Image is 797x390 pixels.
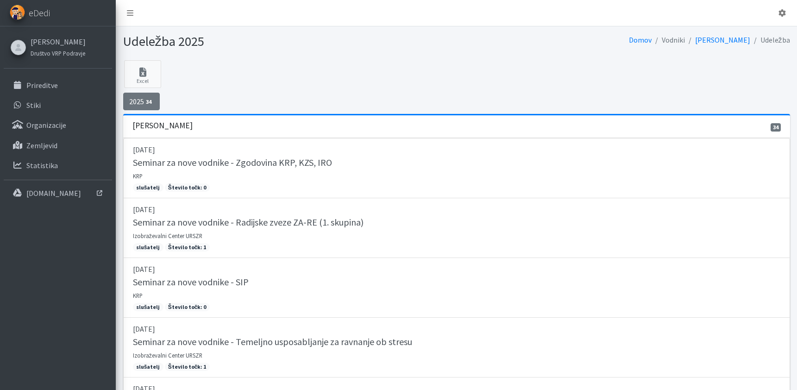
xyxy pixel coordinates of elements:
[4,156,112,175] a: Statistika
[165,243,210,252] span: Število točk: 1
[4,76,112,94] a: Prireditve
[771,123,781,132] span: 34
[123,198,790,258] a: [DATE] Seminar za nove vodnike - Radijske zveze ZA-RE (1. skupina) Izobraževalni Center URSZR slu...
[31,36,86,47] a: [PERSON_NAME]
[750,33,790,47] li: Udeležba
[133,243,163,252] span: slušatelj
[629,35,652,44] a: Domov
[165,363,210,371] span: Število točk: 1
[133,172,143,180] small: KRP
[26,81,58,90] p: Prireditve
[133,363,163,371] span: slušatelj
[133,323,780,334] p: [DATE]
[133,157,332,168] h5: Seminar za nove vodnike - Zgodovina KRP, KZS, IRO
[133,217,364,228] h5: Seminar za nove vodnike - Radijske zveze ZA-RE (1. skupina)
[4,96,112,114] a: Stiki
[133,277,249,288] h5: Seminar za nove vodnike - SIP
[123,138,790,198] a: [DATE] Seminar za nove vodnike - Zgodovina KRP, KZS, IRO KRP slušatelj Število točk: 0
[4,136,112,155] a: Zemljevid
[29,6,50,20] span: eDedi
[26,101,41,110] p: Stiki
[165,183,210,192] span: Število točk: 0
[133,292,143,299] small: KRP
[4,184,112,202] a: [DOMAIN_NAME]
[26,161,58,170] p: Statistika
[133,352,202,359] small: Izobraževalni Center URSZR
[652,33,685,47] li: Vodniki
[10,5,25,20] img: eDedi
[133,303,163,311] span: slušatelj
[123,33,453,50] h1: Udeležba 2025
[26,120,66,130] p: Organizacije
[165,303,210,311] span: Število točk: 0
[4,116,112,134] a: Organizacije
[124,60,161,88] a: Excel
[695,35,750,44] a: [PERSON_NAME]
[133,183,163,192] span: slušatelj
[133,232,202,239] small: Izobraževalni Center URSZR
[133,144,780,155] p: [DATE]
[31,50,85,57] small: Društvo VRP Podravje
[133,264,780,275] p: [DATE]
[123,258,790,318] a: [DATE] Seminar za nove vodnike - SIP KRP slušatelj Število točk: 0
[133,336,412,347] h5: Seminar za nove vodnike - Temeljno usposabljanje za ravnanje ob stresu
[31,47,86,58] a: Društvo VRP Podravje
[133,204,780,215] p: [DATE]
[144,98,154,106] span: 34
[132,121,193,131] h3: [PERSON_NAME]
[123,318,790,377] a: [DATE] Seminar za nove vodnike - Temeljno usposabljanje za ravnanje ob stresu Izobraževalni Cente...
[123,93,160,110] a: 202534
[26,189,81,198] p: [DOMAIN_NAME]
[26,141,57,150] p: Zemljevid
